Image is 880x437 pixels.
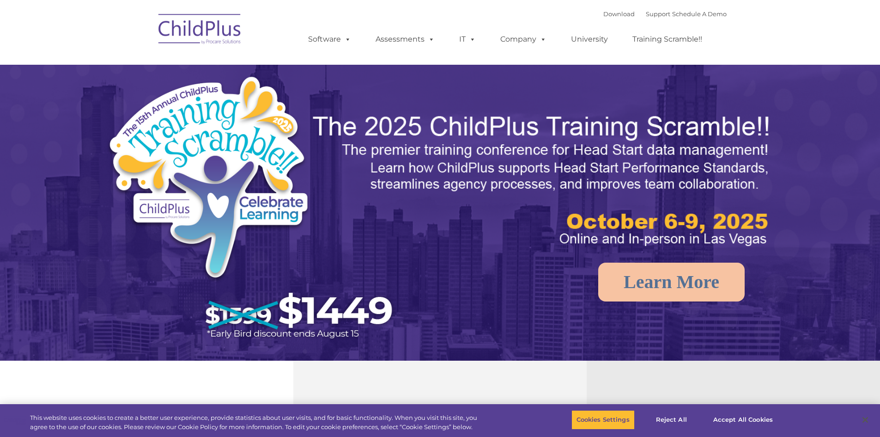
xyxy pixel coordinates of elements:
[154,7,246,54] img: ChildPlus by Procare Solutions
[672,10,727,18] a: Schedule A Demo
[646,10,670,18] a: Support
[491,30,556,49] a: Company
[128,99,168,106] span: Phone number
[603,10,727,18] font: |
[855,410,875,430] button: Close
[643,410,700,430] button: Reject All
[603,10,635,18] a: Download
[571,410,635,430] button: Cookies Settings
[623,30,711,49] a: Training Scramble!!
[562,30,617,49] a: University
[128,61,157,68] span: Last name
[299,30,360,49] a: Software
[598,263,745,302] a: Learn More
[30,413,484,431] div: This website uses cookies to create a better user experience, provide statistics about user visit...
[450,30,485,49] a: IT
[366,30,444,49] a: Assessments
[708,410,778,430] button: Accept All Cookies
